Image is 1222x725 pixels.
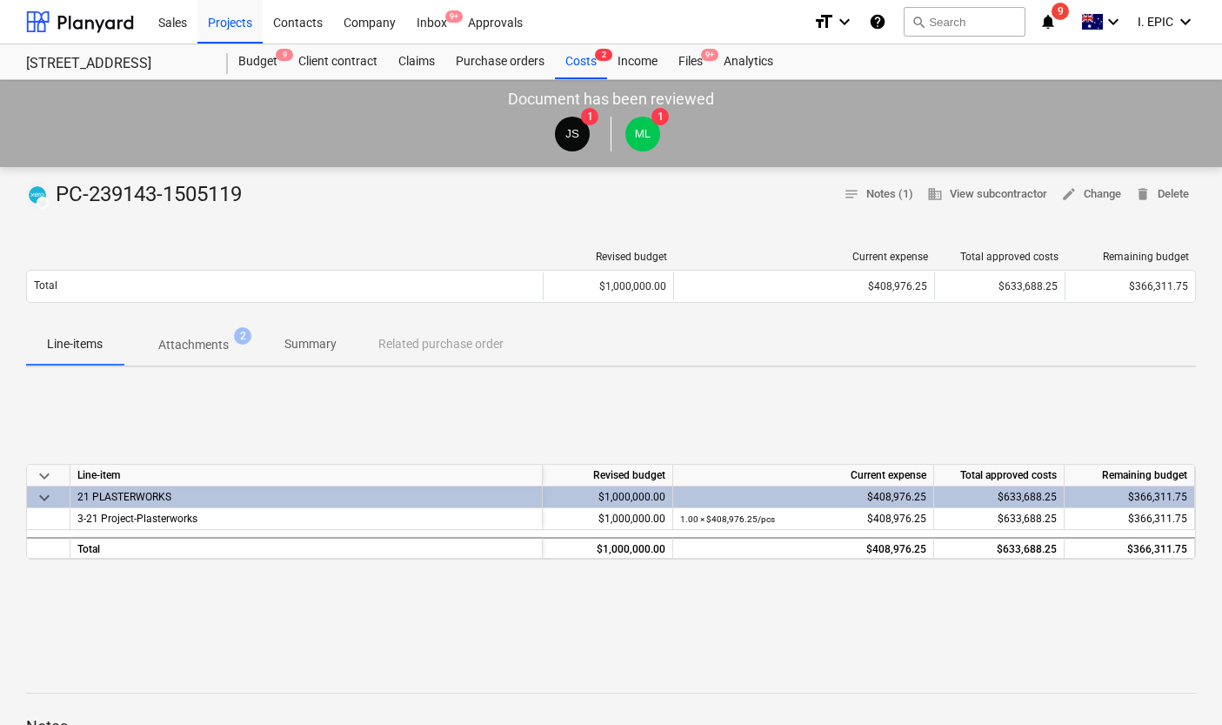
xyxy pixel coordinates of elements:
div: $366,311.75 [1065,537,1195,559]
i: keyboard_arrow_down [1175,11,1196,32]
span: $633,688.25 [998,513,1057,525]
p: Total [34,279,57,293]
span: Delete [1135,185,1189,205]
span: 9 [1052,3,1069,20]
div: $408,976.25 [680,487,926,508]
div: $633,688.25 [934,487,1065,508]
p: Attachments [158,336,229,354]
p: Summary [284,335,337,353]
div: 21 PLASTERWORKS [77,487,535,507]
div: $408,976.25 [681,280,927,292]
span: Change [1061,185,1121,205]
button: Change [1054,181,1128,208]
div: Matt Lebon [625,117,660,151]
a: Purchase orders [445,44,555,79]
div: $1,000,000.00 [543,487,673,508]
span: search [911,15,925,29]
div: Revised budget [543,465,673,487]
div: Line-item [70,465,543,487]
span: 2 [595,49,612,61]
iframe: Chat Widget [1135,641,1222,725]
button: Notes (1) [837,181,920,208]
div: [STREET_ADDRESS] [26,55,207,73]
i: keyboard_arrow_down [834,11,855,32]
span: keyboard_arrow_down [34,466,55,487]
p: Line-items [47,335,103,353]
div: Jacob Salta [555,117,590,151]
div: $633,688.25 [934,537,1065,559]
span: $366,311.75 [1128,513,1187,525]
div: Remaining budget [1065,465,1195,487]
div: Costs [555,44,607,79]
div: $1,000,000.00 [543,508,673,530]
span: edit [1061,186,1077,202]
span: $366,311.75 [1129,280,1188,292]
i: Knowledge base [869,11,886,32]
span: 3-21 Project-Plasterworks [77,513,197,525]
div: Invoice has been synced with Xero and its status is currently DRAFT [26,181,49,209]
i: format_size [813,11,834,32]
a: Client contract [288,44,388,79]
div: $408,976.25 [680,508,926,530]
div: Total approved costs [942,251,1058,263]
span: 9 [276,49,293,61]
a: Costs2 [555,44,607,79]
span: View subcontractor [927,185,1047,205]
span: 1 [651,108,669,125]
i: keyboard_arrow_down [1103,11,1124,32]
span: business [927,186,943,202]
span: ML [635,127,651,140]
div: Files [668,44,713,79]
i: notifications [1039,11,1057,32]
span: JS [565,127,579,140]
div: $1,000,000.00 [543,272,673,300]
small: 1.00 × $408,976.25 / pcs [680,514,775,524]
span: 2 [234,327,251,345]
div: Remaining budget [1072,251,1189,263]
div: $1,000,000.00 [543,537,673,559]
span: Notes (1) [844,185,913,205]
div: PC-239143-1505119 [26,181,249,209]
div: Budget [228,44,288,79]
a: Claims [388,44,445,79]
a: Budget9 [228,44,288,79]
a: Files9+ [668,44,713,79]
button: View subcontractor [920,181,1054,208]
span: I. EPIC [1138,15,1173,29]
span: 1 [581,108,598,125]
a: Analytics [713,44,784,79]
div: Total approved costs [934,465,1065,487]
a: Income [607,44,668,79]
span: 9+ [701,49,718,61]
img: xero.svg [29,186,46,204]
span: notes [844,186,859,202]
button: Delete [1128,181,1196,208]
span: 9+ [445,10,463,23]
div: Current expense [681,251,928,263]
div: $633,688.25 [934,272,1065,300]
div: Current expense [673,465,934,487]
button: Search [904,7,1025,37]
span: keyboard_arrow_down [34,487,55,508]
div: $366,311.75 [1065,487,1195,508]
p: Document has been reviewed [508,89,714,110]
div: Total [70,537,543,559]
div: $408,976.25 [680,539,926,561]
span: delete [1135,186,1151,202]
div: Revised budget [551,251,667,263]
